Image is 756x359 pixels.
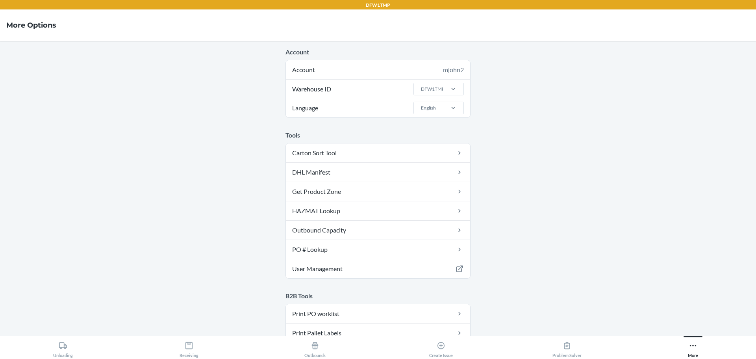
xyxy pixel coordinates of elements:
[286,182,470,201] a: Get Product Zone
[443,65,464,74] div: mjohn2
[378,336,504,358] button: Create Issue
[286,143,470,162] a: Carton Sort Tool
[552,338,582,358] div: Problem Solver
[291,80,332,99] span: Warehouse ID
[126,336,252,358] button: Receiving
[286,259,470,278] a: User Management
[286,304,470,323] a: Print PO worklist
[252,336,378,358] button: Outbounds
[630,336,756,358] button: More
[286,201,470,220] a: HAZMAT Lookup
[420,104,421,112] input: LanguageEnglish
[421,86,445,93] div: DFW1TMP
[286,221,470,240] a: Outbound Capacity
[429,338,453,358] div: Create Issue
[286,60,470,79] div: Account
[286,240,470,259] a: PO # Lookup
[420,86,421,93] input: Warehouse IDDFW1TMP
[286,324,470,342] a: Print Pallet Labels
[291,99,319,117] span: Language
[285,291,471,301] p: B2B Tools
[366,2,390,9] p: DFW1TMP
[304,338,326,358] div: Outbounds
[286,163,470,182] a: DHL Manifest
[688,338,698,358] div: More
[285,47,471,57] p: Account
[421,104,436,112] div: English
[53,338,73,358] div: Unloading
[180,338,198,358] div: Receiving
[6,20,56,30] h4: More Options
[285,130,471,140] p: Tools
[504,336,630,358] button: Problem Solver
